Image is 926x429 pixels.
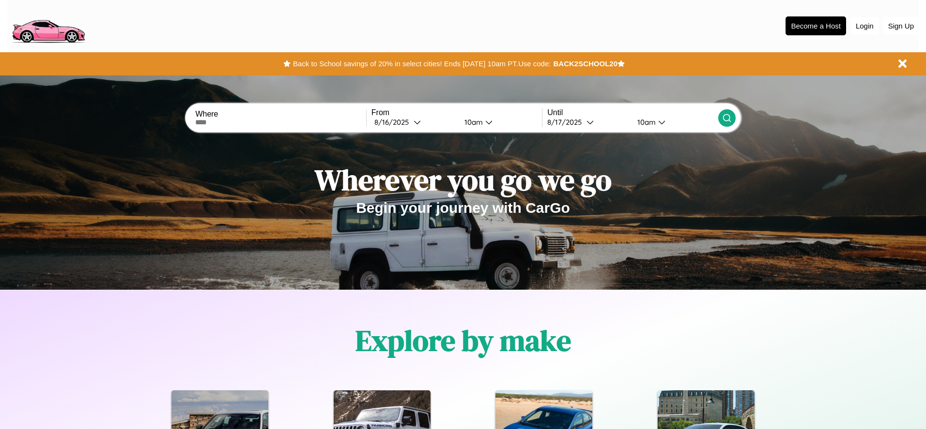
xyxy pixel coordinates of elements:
img: logo [7,5,89,45]
label: Where [195,110,366,118]
div: 8 / 16 / 2025 [374,118,414,127]
div: 10am [460,118,485,127]
h1: Explore by make [355,321,571,360]
label: From [371,108,542,117]
button: Login [851,17,879,35]
label: Until [547,108,718,117]
button: 10am [457,117,542,127]
div: 10am [633,118,658,127]
button: 8/16/2025 [371,117,457,127]
button: Back to School savings of 20% in select cities! Ends [DATE] 10am PT.Use code: [291,57,553,71]
div: 8 / 17 / 2025 [547,118,586,127]
button: 10am [630,117,718,127]
b: BACK2SCHOOL20 [553,59,617,68]
button: Become a Host [786,16,846,35]
button: Sign Up [883,17,919,35]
